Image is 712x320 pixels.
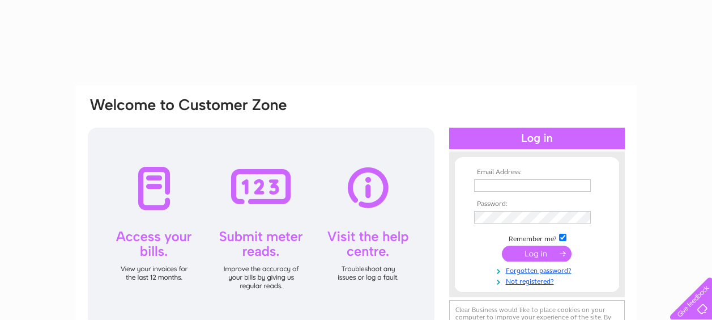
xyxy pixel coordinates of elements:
[474,275,603,286] a: Not registered?
[471,169,603,176] th: Email Address:
[471,200,603,208] th: Password:
[471,232,603,243] td: Remember me?
[502,246,572,262] input: Submit
[474,264,603,275] a: Forgotten password?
